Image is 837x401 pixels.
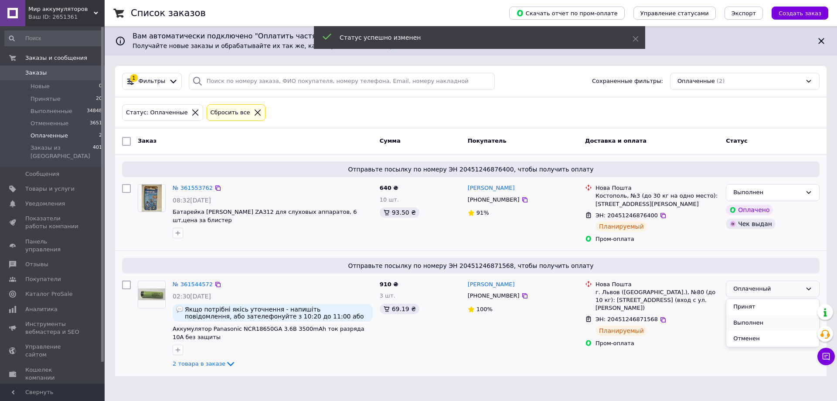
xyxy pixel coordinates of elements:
[509,7,625,20] button: Скачать отчет по пром-оплате
[133,31,809,41] span: Вам автоматически подключено "Оплатить частями от Rozetka" на 2 платежа.
[595,316,658,322] span: ЭН: 20451246871568
[466,290,521,302] div: [PHONE_NUMBER]
[4,31,103,46] input: Поиск
[380,304,419,314] div: 69.19 ₴
[733,188,802,197] div: Выполнен
[726,331,819,347] li: Отменен
[380,137,401,144] span: Сумма
[131,8,206,18] h1: Список заказов
[779,10,821,17] span: Создать заказ
[31,132,68,140] span: Оплаченные
[595,221,647,232] div: Планируемый
[733,284,802,294] div: Оплаченный
[93,144,102,160] span: 401
[31,95,61,103] span: Принятые
[726,137,748,144] span: Статус
[595,326,647,336] div: Планируемый
[468,137,507,144] span: Покупатель
[732,10,756,17] span: Экспорт
[380,196,399,203] span: 10 шт.
[189,73,495,90] input: Поиск по номеру заказа, ФИО покупателя, номеру телефона, Email, номеру накладной
[595,212,658,219] span: ЭН: 20451246876400
[25,260,48,268] span: Отзывы
[595,339,719,347] div: Пром-оплата
[173,185,213,191] a: № 361553762
[633,7,716,20] button: Управление статусами
[595,184,719,192] div: Нова Пошта
[25,238,81,254] span: Панель управления
[31,144,93,160] span: Заказы из [GEOGRAPHIC_DATA]
[209,108,252,117] div: Сбросить все
[173,281,213,288] a: № 361544572
[772,7,828,20] button: Создать заказ
[99,82,102,90] span: 0
[28,13,105,21] div: Ваш ID: 2651361
[380,292,395,299] span: 3 шт.
[133,42,412,49] span: Получайте новые заказы и обрабатывайте их так же, как с Пром-оплатой.
[592,77,663,86] span: Сохраненные фильтры:
[87,107,102,115] span: 34848
[176,306,183,313] img: :speech_balloon:
[138,184,166,212] a: Фото товару
[25,305,58,313] span: Аналитика
[185,306,369,320] span: Якщо потрібні якісь уточнення - напишіть повідомлення, або зателефонуйте з 10:20 до 11:00 або піс...
[763,10,828,16] a: Создать заказ
[380,185,398,191] span: 640 ₴
[595,235,719,243] div: Пром-оплата
[726,205,773,215] div: Оплачено
[25,170,59,178] span: Сообщения
[595,281,719,288] div: Нова Пошта
[726,219,776,229] div: Чек выдан
[476,209,489,216] span: 91%
[25,320,81,336] span: Инструменты вебмастера и SEO
[468,281,515,289] a: [PERSON_NAME]
[726,315,819,331] li: Выполнен
[31,107,72,115] span: Выполненные
[725,7,763,20] button: Экспорт
[138,137,157,144] span: Заказ
[25,185,75,193] span: Товары и услуги
[173,360,236,367] a: 2 товара в заказе
[142,185,162,212] img: Фото товару
[380,281,398,288] span: 910 ₴
[138,281,166,308] a: Фото товару
[25,275,61,283] span: Покупатели
[173,326,364,340] a: Аккумулятор Panasonic NCR18650GA 3.6В 3500mAh ток разряда 10А без защиты
[25,69,47,77] span: Заказы
[139,77,166,86] span: Фильтры
[90,120,102,127] span: 3651
[677,77,715,86] span: Оплаченные
[126,261,816,270] span: Отправьте посылку по номеру ЭН 20451246871568, чтобы получить оплату
[340,33,611,42] div: Статус успешно изменен
[595,288,719,312] div: г. Львов ([GEOGRAPHIC_DATA].), №80 (до 10 кг): [STREET_ADDRESS] (вход с ул. [PERSON_NAME])
[173,209,357,223] a: Батарейка [PERSON_NAME] ZA312 для слуховых аппаратов, 6 шт,цена за блистер
[380,207,419,218] div: 93.50 ₴
[585,137,646,144] span: Доставка и оплата
[31,120,68,127] span: Отмененные
[25,200,65,208] span: Уведомления
[25,343,81,359] span: Управление сайтом
[726,299,819,315] li: Принят
[595,192,719,208] div: Костополь, №3 (до 30 кг на одно место): [STREET_ADDRESS][PERSON_NAME]
[173,197,211,204] span: 08:32[DATE]
[31,82,50,90] span: Новые
[640,10,709,17] span: Управление статусами
[25,54,87,62] span: Заказы и сообщения
[468,184,515,192] a: [PERSON_NAME]
[28,5,94,13] span: Мир аккумуляторов
[817,348,835,365] button: Чат с покупателем
[124,108,190,117] div: Статус: Оплаченные
[466,194,521,206] div: [PHONE_NUMBER]
[516,9,618,17] span: Скачать отчет по пром-оплате
[173,293,211,300] span: 02:30[DATE]
[717,78,725,84] span: (2)
[138,288,165,300] img: Фото товару
[99,132,102,140] span: 2
[126,165,816,174] span: Отправьте посылку по номеру ЭН 20451246876400, чтобы получить оплату
[173,360,225,367] span: 2 товара в заказе
[476,306,493,312] span: 100%
[130,74,138,82] div: 1
[25,215,81,230] span: Показатели работы компании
